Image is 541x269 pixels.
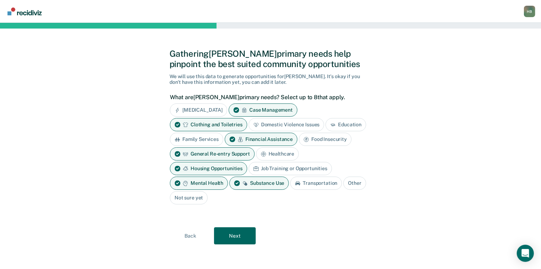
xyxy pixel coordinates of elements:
div: Education [326,118,366,131]
button: Back [170,227,211,244]
div: Food Insecurity [299,133,352,146]
label: What are [PERSON_NAME] primary needs? Select up to 8 that apply. [170,94,368,101]
button: Profile dropdown button [524,6,535,17]
div: Open Intercom Messenger [517,245,534,262]
div: Case Management [229,103,297,117]
div: Healthcare [256,147,299,161]
div: Other [343,177,366,190]
div: Housing Opportunities [170,162,247,175]
div: We will use this data to generate opportunities for [PERSON_NAME] . It's okay if you don't have t... [170,73,371,86]
div: Job Training or Opportunities [249,162,332,175]
div: H B [524,6,535,17]
div: Gathering [PERSON_NAME] primary needs help pinpoint the best suited community opportunities [170,49,371,69]
div: Mental Health [170,177,228,190]
div: Transportation [290,177,342,190]
div: Substance Use [229,177,289,190]
div: Financial Assistance [225,133,297,146]
img: Recidiviz [7,7,42,15]
div: Clothing and Toiletries [170,118,247,131]
div: Not sure yet [170,191,208,204]
div: General Re-entry Support [170,147,255,161]
button: Next [214,227,256,244]
div: [MEDICAL_DATA] [170,103,227,117]
div: Domestic Violence Issues [249,118,324,131]
div: Family Services [170,133,223,146]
